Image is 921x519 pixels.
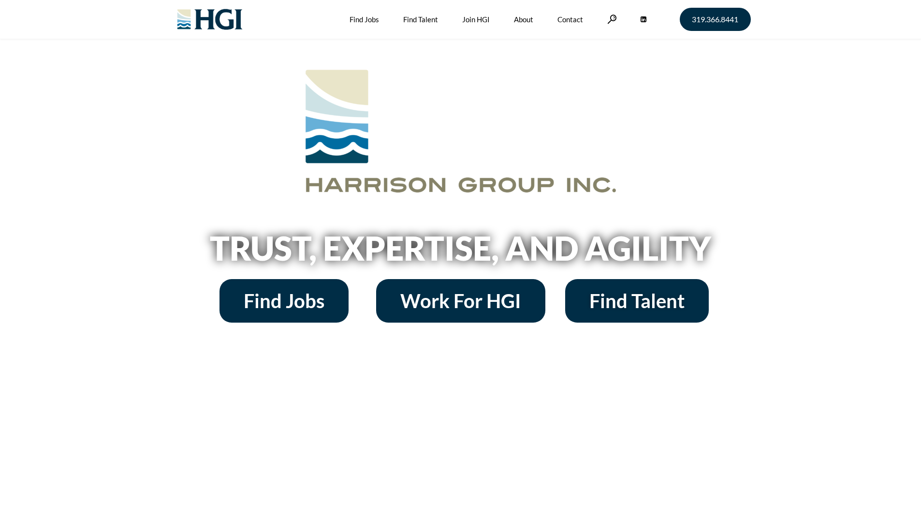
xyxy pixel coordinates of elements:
a: Find Talent [565,279,709,323]
a: Work For HGI [376,279,545,323]
a: Find Jobs [219,279,349,323]
h2: Trust, Expertise, and Agility [185,232,736,265]
span: Find Talent [589,291,685,311]
a: 319.366.8441 [680,8,751,31]
span: 319.366.8441 [692,15,738,23]
span: Find Jobs [244,291,324,311]
span: Work For HGI [400,291,521,311]
a: Search [607,15,617,24]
